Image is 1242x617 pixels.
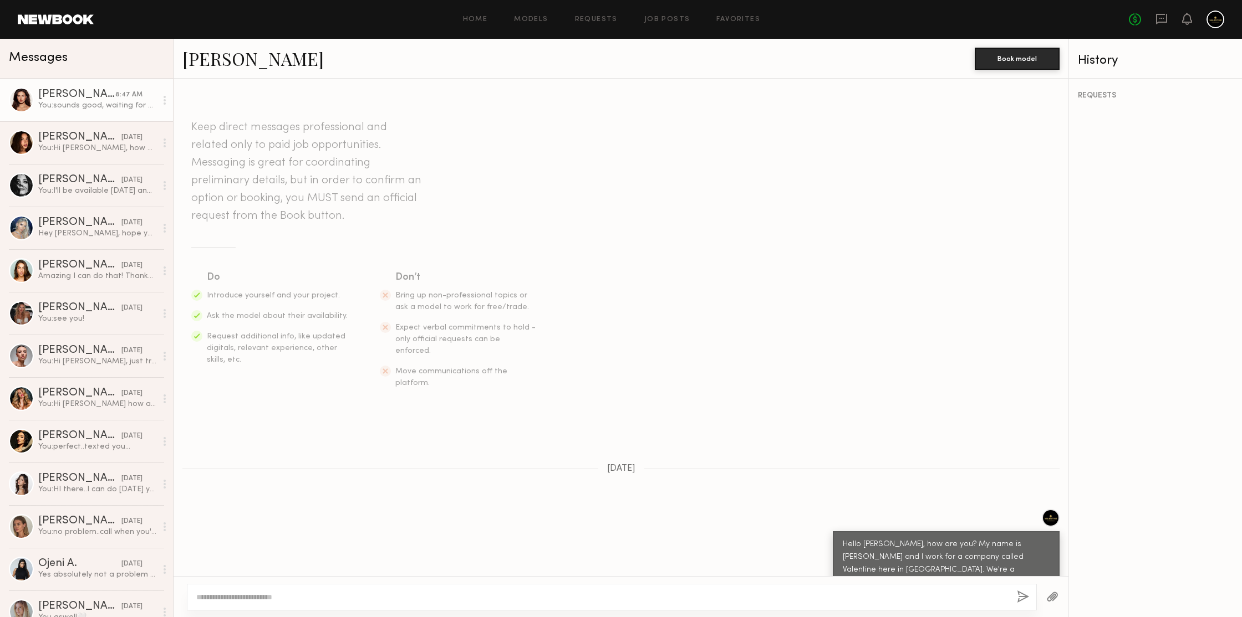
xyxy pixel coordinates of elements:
[1078,54,1233,67] div: History
[121,601,142,612] div: [DATE]
[38,186,156,196] div: You: I'll be available [DATE] and [DATE] if you can do that
[395,292,529,311] span: Bring up non-professional topics or ask a model to work for free/trade.
[38,430,121,441] div: [PERSON_NAME]
[38,143,156,153] div: You: Hi [PERSON_NAME], how are you? Just wanted to touch base and see if you're still available t...
[207,270,349,285] div: Do
[38,228,156,239] div: Hey [PERSON_NAME], hope you’re doing well. My sister’s instagram is @trapfordom
[38,271,156,281] div: Amazing I can do that! Thanks so much & looking forward to meeting you!!
[395,324,536,354] span: Expect verbal commitments to hold - only official requests can be enforced.
[121,474,142,484] div: [DATE]
[395,368,507,387] span: Move communications off the platform.
[1078,92,1233,100] div: REQUESTS
[716,16,760,23] a: Favorites
[38,601,121,612] div: [PERSON_NAME]
[38,345,121,356] div: [PERSON_NAME]
[38,388,121,399] div: [PERSON_NAME]
[38,473,121,484] div: [PERSON_NAME]
[121,132,142,143] div: [DATE]
[38,484,156,495] div: You: HI there..I can do [DATE] yes..also [DATE] if you prefer.
[395,270,537,285] div: Don’t
[121,303,142,313] div: [DATE]
[38,558,121,569] div: Ojeni A.
[121,260,142,271] div: [DATE]
[191,119,424,225] header: Keep direct messages professional and related only to paid job opportunities. Messaging is great ...
[121,431,142,441] div: [DATE]
[9,52,68,64] span: Messages
[575,16,618,23] a: Requests
[38,89,115,100] div: [PERSON_NAME]
[38,100,156,111] div: You: sounds good, waiting for you to confirm and I'll send more info about address and parking in...
[38,569,156,580] div: Yes absolutely not a problem at all!
[38,217,121,228] div: [PERSON_NAME]
[121,559,142,569] div: [DATE]
[463,16,488,23] a: Home
[38,356,156,367] div: You: Hi [PERSON_NAME], just trying to reach out again about the ecomm gig, to see if you're still...
[975,53,1060,63] a: Book model
[121,388,142,399] div: [DATE]
[514,16,548,23] a: Models
[121,516,142,527] div: [DATE]
[121,346,142,356] div: [DATE]
[38,527,156,537] div: You: no problem..call when you're by the gate
[38,302,121,313] div: [PERSON_NAME]
[207,333,345,363] span: Request additional info, like updated digitals, relevant experience, other skills, etc.
[121,175,142,186] div: [DATE]
[38,441,156,452] div: You: perfect..texted you...
[115,90,142,100] div: 8:47 AM
[38,260,121,271] div: [PERSON_NAME]
[38,399,156,409] div: You: Hi [PERSON_NAME] how are you? My name is [PERSON_NAME] and I work for a company called Valen...
[38,174,121,186] div: [PERSON_NAME]
[182,47,324,70] a: [PERSON_NAME]
[38,516,121,527] div: [PERSON_NAME]
[975,48,1060,70] button: Book model
[644,16,690,23] a: Job Posts
[607,464,635,474] span: [DATE]
[121,218,142,228] div: [DATE]
[207,292,340,299] span: Introduce yourself and your project.
[38,313,156,324] div: You: see you!
[207,312,348,320] span: Ask the model about their availability.
[38,132,121,143] div: [PERSON_NAME]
